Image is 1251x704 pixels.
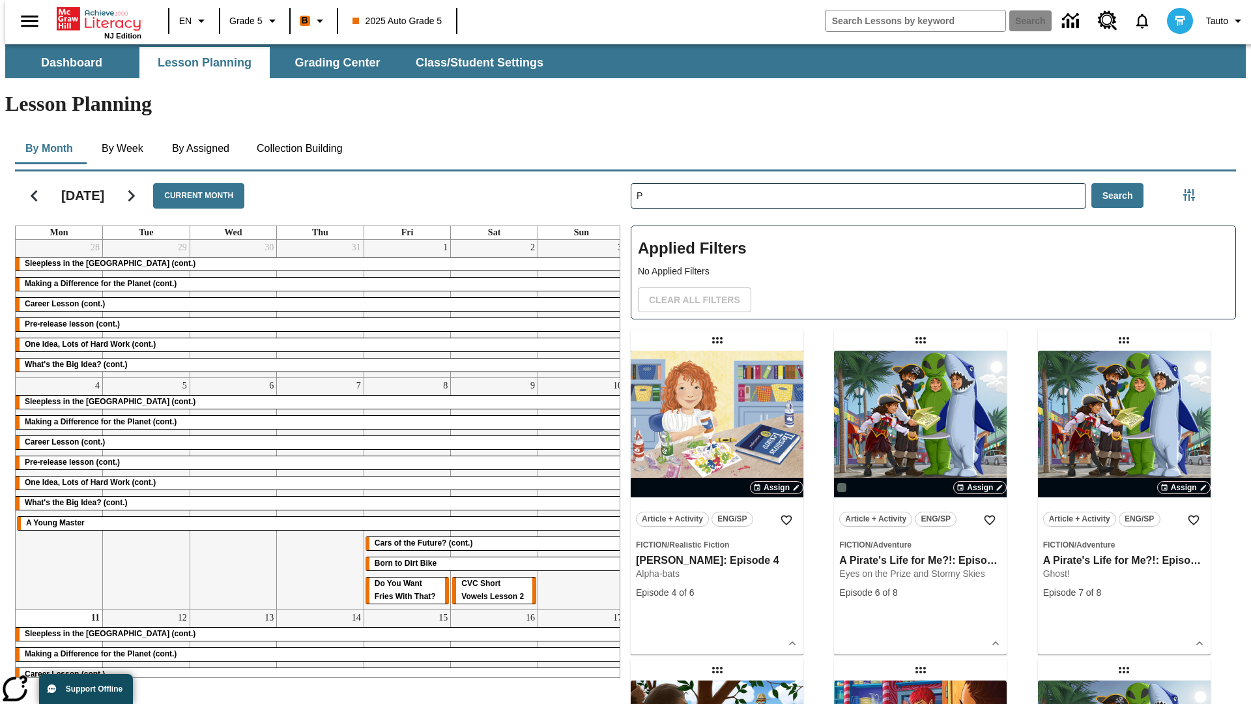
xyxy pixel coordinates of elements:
td: July 28, 2025 [16,240,103,378]
input: search field [826,10,1005,31]
div: Draggable lesson: A Pirate's Life for Me?!: Episode 7 [1114,330,1134,351]
button: Filters Side menu [1176,182,1202,208]
div: SubNavbar [5,44,1246,78]
a: August 11, 2025 [89,610,102,626]
button: Language: EN, Select a language [173,9,215,33]
button: Show Details [1190,634,1209,653]
span: Do You Want Fries With That? [375,579,436,601]
button: By Week [90,133,155,164]
span: CVC Short Vowels Lesson 2 [461,579,524,601]
div: Applied Filters [631,226,1236,319]
h2: [DATE] [61,188,104,203]
td: August 2, 2025 [451,240,538,378]
a: August 16, 2025 [523,610,538,626]
input: Search Lessons By Keyword [631,184,1086,208]
button: Collection Building [246,133,353,164]
button: Add to Favorites [775,508,798,532]
td: August 10, 2025 [538,377,625,609]
a: Wednesday [222,226,244,239]
span: Pre-release lesson (cont.) [25,319,120,329]
p: No Applied Filters [638,265,1229,278]
div: Draggable lesson: A Pirate's Life for Me?!: Episode 5 [1114,660,1134,681]
span: What's the Big Idea? (cont.) [25,360,128,369]
div: lesson details [1038,351,1211,654]
td: August 8, 2025 [364,377,451,609]
div: A Young Master [17,517,624,530]
a: August 5, 2025 [180,378,190,394]
a: August 8, 2025 [440,378,450,394]
span: Born to Dirt Bike [375,559,437,568]
button: Show Details [783,634,802,653]
span: Sleepless in the Animal Kingdom (cont.) [25,397,195,406]
a: August 13, 2025 [262,610,276,626]
a: Monday [48,226,71,239]
button: Assign Choose Dates [750,481,803,494]
a: August 4, 2025 [93,378,102,394]
a: July 29, 2025 [175,240,190,256]
a: Sunday [571,226,592,239]
button: ENG/SP [712,512,753,527]
img: avatar image [1167,8,1193,34]
span: One Idea, Lots of Hard Work (cont.) [25,478,156,487]
span: Cars of the Future? (cont.) [375,538,473,548]
span: Fiction [636,540,667,550]
a: August 9, 2025 [528,378,538,394]
span: Topic: Fiction/Realistic Fiction [636,538,798,551]
span: Assign [764,482,790,493]
span: Realistic Fiction [669,540,729,550]
a: Notifications [1125,4,1159,38]
button: Profile/Settings [1201,9,1251,33]
td: July 29, 2025 [103,240,190,378]
button: ENG/SP [915,512,956,527]
button: Add to Favorites [978,508,1001,532]
div: CVC Short Vowels Lesson 2 [452,578,536,604]
div: Sleepless in the Animal Kingdom (cont.) [16,396,625,409]
button: Previous [18,179,51,213]
a: August 14, 2025 [349,610,364,626]
button: Boost Class color is orange. Change class color [295,9,333,33]
a: August 6, 2025 [266,378,276,394]
span: Adventure [873,540,912,550]
div: Draggable lesson: Ella Menopi: Episode 4 [707,330,728,351]
a: August 2, 2025 [528,240,538,256]
button: Next [115,179,148,213]
div: Born to Dirt Bike [366,557,624,570]
button: Open side menu [10,2,49,40]
button: Article + Activity [636,512,709,527]
span: Article + Activity [1049,512,1110,526]
div: SubNavbar [5,47,555,78]
a: July 31, 2025 [349,240,364,256]
a: August 10, 2025 [611,378,625,394]
div: Pre-release lesson (cont.) [16,456,625,469]
button: Add to Favorites [1182,508,1205,532]
div: What's the Big Idea? (cont.) [16,359,625,372]
div: One Idea, Lots of Hard Work (cont.) [16,477,625,490]
span: Sleepless in the Animal Kingdom (cont.) [25,259,195,268]
button: Support Offline [39,674,133,704]
div: Episode 7 of 8 [1043,586,1205,600]
a: Thursday [309,226,331,239]
span: Making a Difference for the Planet (cont.) [25,417,177,426]
a: Resource Center, Will open in new tab [1090,3,1125,38]
span: One Idea, Lots of Hard Work (cont.) [25,340,156,349]
div: Career Lesson (cont.) [16,436,625,449]
div: Draggable lesson: Pen, Fin, and the Bigfoot Bargain: Episode 4 [707,660,728,681]
span: Grade 5 [229,14,263,28]
div: Do You Want Fries With That? [366,578,450,604]
button: By Assigned [162,133,240,164]
span: Article + Activity [642,512,703,526]
span: / [1074,540,1076,550]
span: Tauto [1206,14,1228,28]
div: lesson details [834,351,1007,654]
button: Select a new avatar [1159,4,1201,38]
a: Tuesday [136,226,156,239]
a: July 28, 2025 [88,240,102,256]
div: Home [57,5,141,40]
button: Class/Student Settings [405,47,554,78]
button: Current Month [153,183,244,209]
button: Article + Activity [839,512,912,527]
a: August 3, 2025 [615,240,625,256]
span: Assign [967,482,993,493]
div: lesson details [631,351,803,654]
span: Topic: Fiction/Adventure [839,538,1001,551]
